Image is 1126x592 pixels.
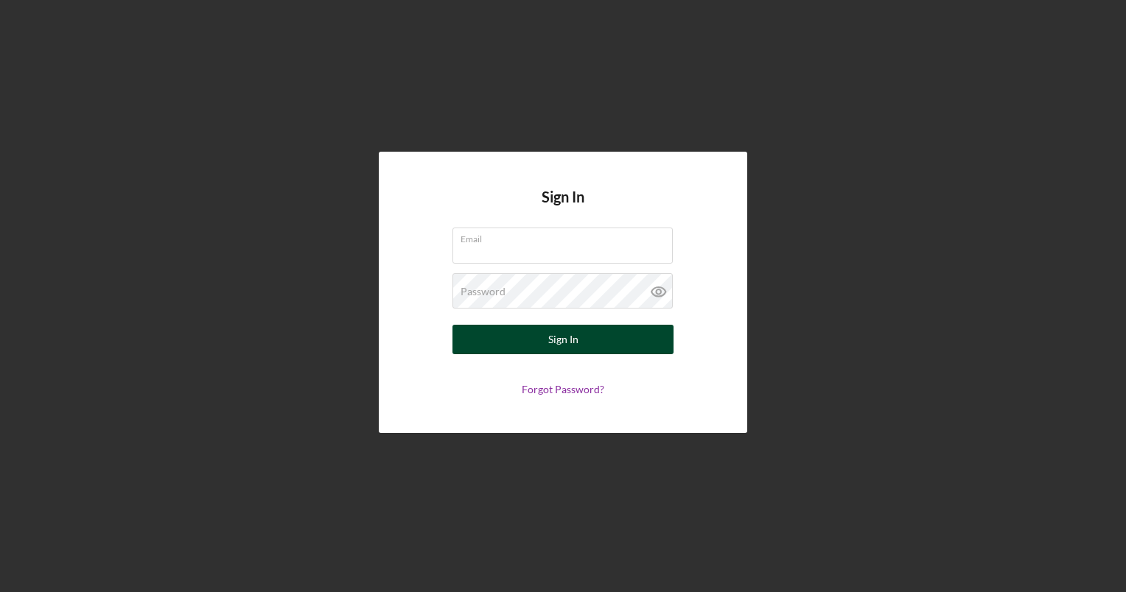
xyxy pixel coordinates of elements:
[461,286,506,297] label: Password
[522,383,604,395] a: Forgot Password?
[452,325,674,354] button: Sign In
[542,188,584,228] h4: Sign In
[548,325,578,354] div: Sign In
[461,228,673,244] label: Email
